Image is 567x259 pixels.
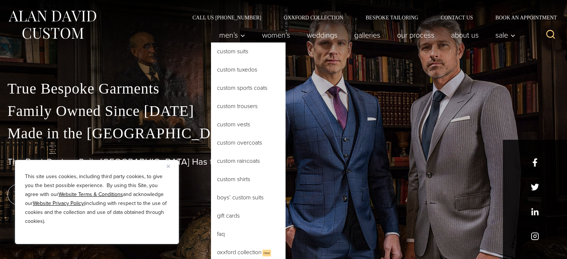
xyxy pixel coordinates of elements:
[181,15,273,20] a: Call Us [PHONE_NUMBER]
[211,116,286,133] a: Custom Vests
[25,172,169,226] p: This site uses cookies, including third party cookies, to give you the best possible experience. ...
[495,31,516,39] span: Sale
[7,78,560,145] p: True Bespoke Garments Family Owned Since [DATE] Made in the [GEOGRAPHIC_DATA]
[299,28,346,42] a: weddings
[7,8,97,41] img: Alan David Custom
[254,28,299,42] a: Women’s
[443,28,487,42] a: About Us
[211,189,286,206] a: Boys’ Custom Suits
[33,199,84,207] a: Website Privacy Policy
[181,15,560,20] nav: Secondary Navigation
[219,31,245,39] span: Men’s
[211,152,286,170] a: Custom Raincoats
[211,42,286,60] a: Custom Suits
[211,225,286,243] a: FAQ
[389,28,443,42] a: Our Process
[484,15,560,20] a: Book an Appointment
[7,184,112,205] a: book an appointment
[346,28,389,42] a: Galleries
[211,134,286,152] a: Custom Overcoats
[167,162,176,171] button: Close
[211,61,286,79] a: Custom Tuxedos
[273,15,355,20] a: Oxxford Collection
[211,97,286,115] a: Custom Trousers
[211,79,286,97] a: Custom Sports Coats
[59,190,123,198] a: Website Terms & Conditions
[355,15,429,20] a: Bespoke Tailoring
[7,157,560,167] h1: The Best Custom Suits [GEOGRAPHIC_DATA] Has to Offer
[211,170,286,188] a: Custom Shirts
[211,207,286,225] a: Gift Cards
[262,250,271,256] span: New
[429,15,484,20] a: Contact Us
[211,28,520,42] nav: Primary Navigation
[542,26,560,44] button: View Search Form
[167,165,170,168] img: Close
